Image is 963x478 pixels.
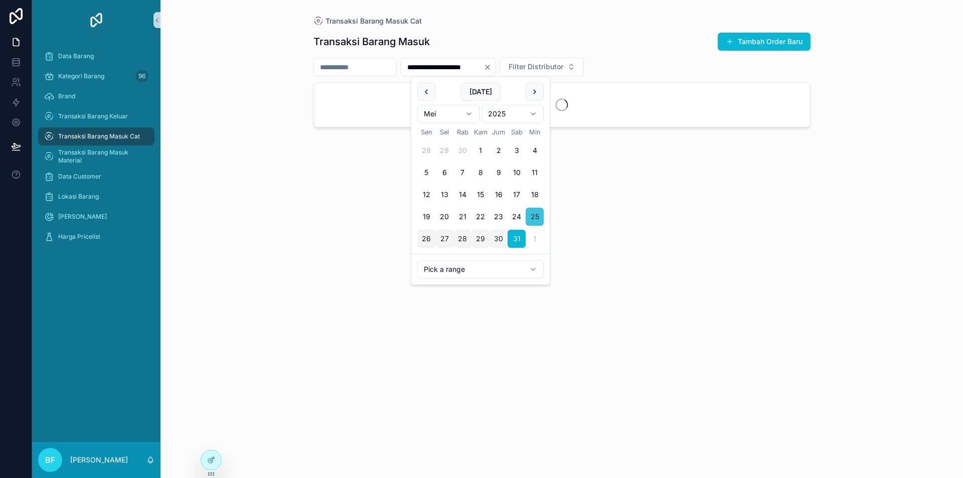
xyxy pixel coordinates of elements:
button: Rabu, 21 Mei 2025 [453,208,471,226]
span: Brand [58,92,75,100]
button: Minggu, 1 Juni 2025 [526,230,544,248]
button: Jumat, 30 Mei 2025, selected [490,230,508,248]
button: Selasa, 6 Mei 2025 [435,164,453,182]
button: Rabu, 30 April 2025 [453,141,471,160]
a: Transaksi Barang Keluar [38,107,154,125]
button: Rabu, 14 Mei 2025 [453,186,471,204]
span: Data Barang [58,52,94,60]
a: Transaksi Barang Masuk Cat [313,16,422,26]
span: Transaksi Barang Masuk Cat [58,132,140,140]
button: Selasa, 20 Mei 2025 [435,208,453,226]
div: 96 [135,70,148,82]
span: BF [45,454,55,466]
a: Transaksi Barang Masuk Material [38,147,154,166]
th: Rabu [453,127,471,137]
button: Selasa, 27 Mei 2025, selected [435,230,453,248]
button: Kamis, 1 Mei 2025 [471,141,490,160]
img: App logo [88,12,104,28]
button: Minggu, 18 Mei 2025 [526,186,544,204]
th: Jumat [490,127,508,137]
button: Rabu, 7 Mei 2025 [453,164,471,182]
button: [DATE] [461,83,501,101]
span: Harga Pricelist [58,233,100,241]
span: Transaksi Barang Masuk Material [58,148,144,165]
button: Selasa, 29 April 2025 [435,141,453,160]
span: Transaksi Barang Masuk Cat [326,16,422,26]
button: Select Button [500,57,584,76]
button: Sabtu, 10 Mei 2025 [508,164,526,182]
button: Sabtu, 31 Mei 2025, selected [508,230,526,248]
button: Rabu, 28 Mei 2025, selected [453,230,471,248]
span: Lokasi Barang [58,193,99,201]
a: Data Barang [38,47,154,65]
button: Senin, 19 Mei 2025 [417,208,435,226]
span: Data Customer [58,173,101,181]
th: Minggu [526,127,544,137]
button: Sabtu, 17 Mei 2025 [508,186,526,204]
a: Kategori Barang96 [38,67,154,85]
button: Minggu, 4 Mei 2025 [526,141,544,160]
th: Kamis [471,127,490,137]
a: Harga Pricelist [38,228,154,246]
button: Minggu, 25 Mei 2025, selected [526,208,544,226]
p: [PERSON_NAME] [70,455,128,465]
button: Relative time [417,260,544,278]
a: Transaksi Barang Masuk Cat [38,127,154,145]
button: Clear [484,63,496,71]
th: Senin [417,127,435,137]
button: Kamis, 29 Mei 2025, selected [471,230,490,248]
a: Data Customer [38,168,154,186]
table: Mei 2025 [417,127,544,248]
button: Sabtu, 3 Mei 2025 [508,141,526,160]
button: Jumat, 23 Mei 2025 [490,208,508,226]
button: Senin, 28 April 2025 [417,141,435,160]
span: Filter Distributor [509,62,563,72]
div: scrollable content [32,40,160,259]
button: Tambah Order Baru [718,33,811,51]
button: Senin, 12 Mei 2025 [417,186,435,204]
span: [PERSON_NAME] [58,213,107,221]
button: Jumat, 16 Mei 2025 [490,186,508,204]
button: Kamis, 15 Mei 2025 [471,186,490,204]
button: Jumat, 2 Mei 2025 [490,141,508,160]
button: Minggu, 11 Mei 2025 [526,164,544,182]
button: Jumat, 9 Mei 2025 [490,164,508,182]
a: Brand [38,87,154,105]
th: Sabtu [508,127,526,137]
a: [PERSON_NAME] [38,208,154,226]
span: Kategori Barang [58,72,104,80]
button: Kamis, 22 Mei 2025 [471,208,490,226]
th: Selasa [435,127,453,137]
button: Kamis, 8 Mei 2025 [471,164,490,182]
button: Selasa, 13 Mei 2025 [435,186,453,204]
h1: Transaksi Barang Masuk [313,35,430,49]
span: Transaksi Barang Keluar [58,112,128,120]
button: Senin, 26 Mei 2025, selected [417,230,435,248]
button: Sabtu, 24 Mei 2025 [508,208,526,226]
button: Senin, 5 Mei 2025 [417,164,435,182]
a: Lokasi Barang [38,188,154,206]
